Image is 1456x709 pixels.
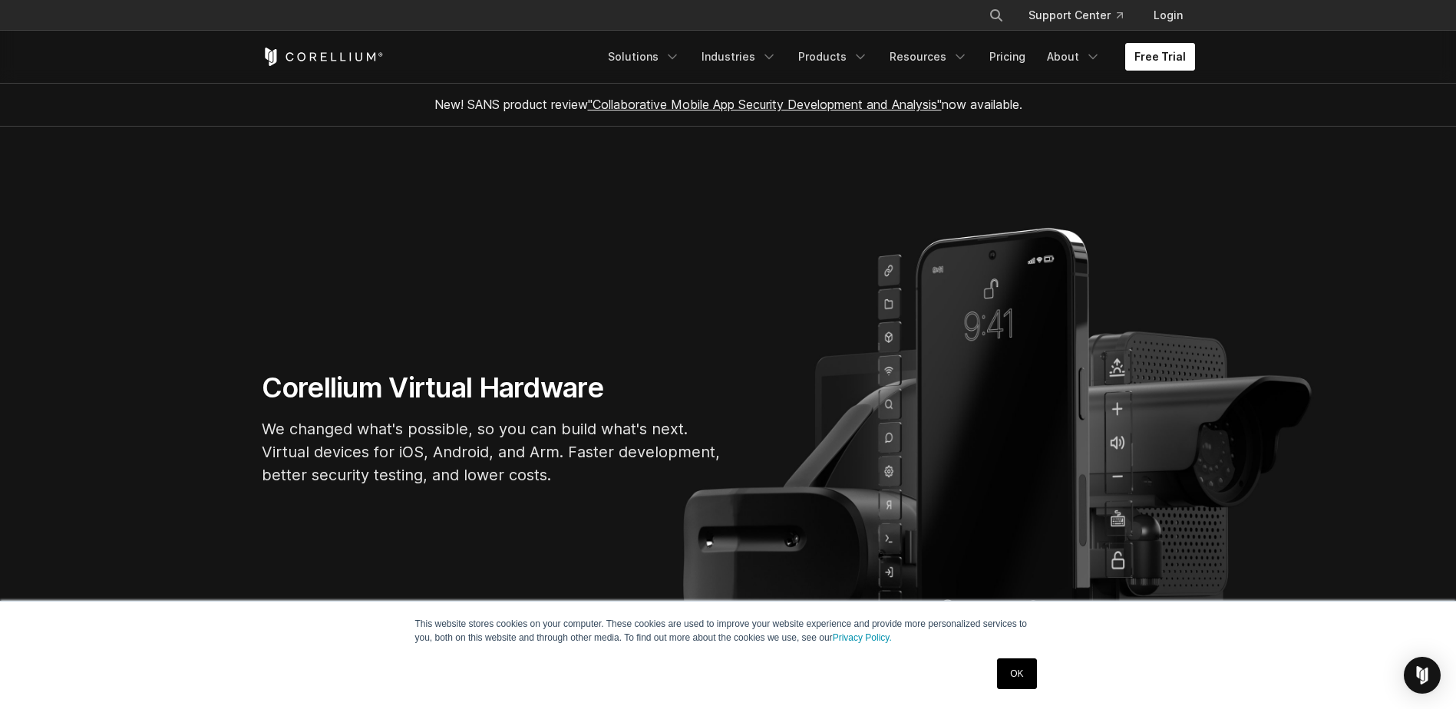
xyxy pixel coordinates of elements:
[262,371,722,405] h1: Corellium Virtual Hardware
[970,2,1195,29] div: Navigation Menu
[262,417,722,486] p: We changed what's possible, so you can build what's next. Virtual devices for iOS, Android, and A...
[880,43,977,71] a: Resources
[1016,2,1135,29] a: Support Center
[434,97,1022,112] span: New! SANS product review now available.
[833,632,892,643] a: Privacy Policy.
[982,2,1010,29] button: Search
[1141,2,1195,29] a: Login
[588,97,942,112] a: "Collaborative Mobile App Security Development and Analysis"
[692,43,786,71] a: Industries
[599,43,689,71] a: Solutions
[262,48,384,66] a: Corellium Home
[1404,657,1441,694] div: Open Intercom Messenger
[415,617,1042,645] p: This website stores cookies on your computer. These cookies are used to improve your website expe...
[789,43,877,71] a: Products
[1038,43,1110,71] a: About
[997,658,1036,689] a: OK
[1125,43,1195,71] a: Free Trial
[980,43,1035,71] a: Pricing
[599,43,1195,71] div: Navigation Menu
